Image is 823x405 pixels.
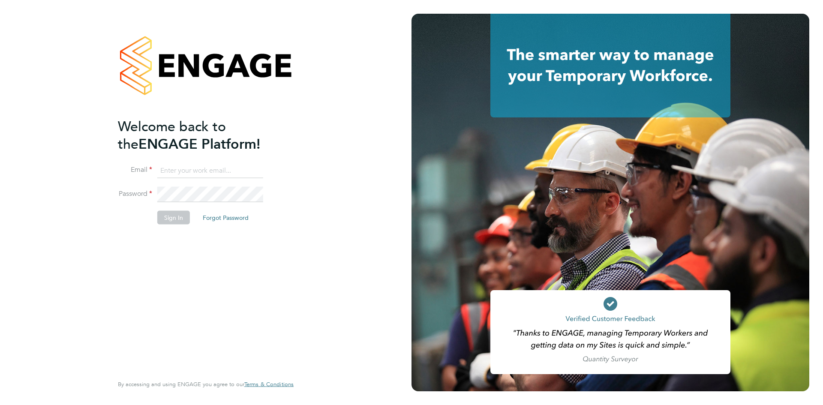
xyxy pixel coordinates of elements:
[244,381,294,388] a: Terms & Conditions
[118,117,285,153] h2: ENGAGE Platform!
[157,163,263,178] input: Enter your work email...
[157,211,190,225] button: Sign In
[118,189,152,198] label: Password
[118,165,152,174] label: Email
[196,211,255,225] button: Forgot Password
[118,381,294,388] span: By accessing and using ENGAGE you agree to our
[118,118,226,152] span: Welcome back to the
